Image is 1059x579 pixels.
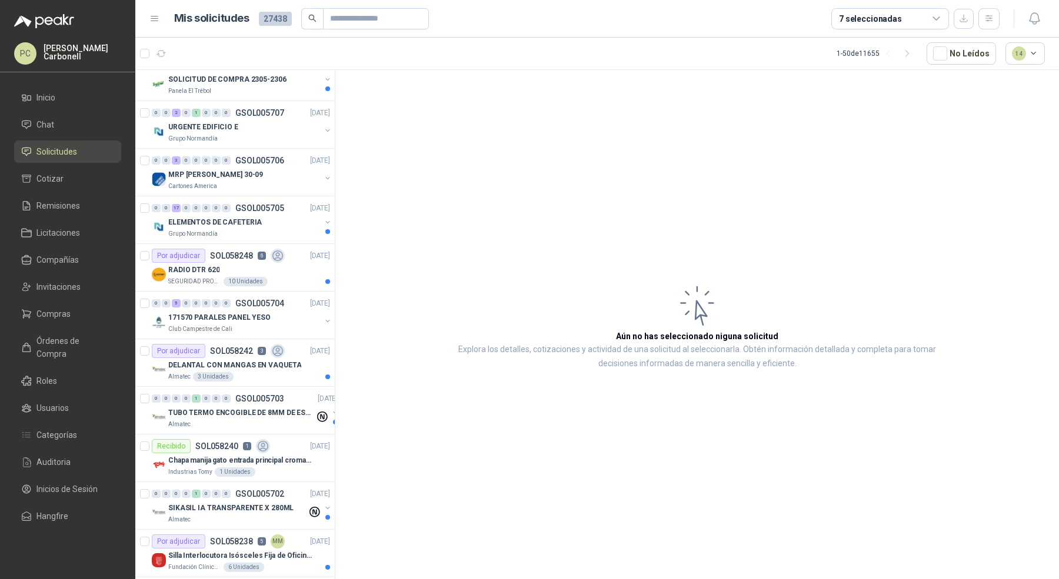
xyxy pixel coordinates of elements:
[172,299,181,307] div: 5
[222,490,231,498] div: 0
[212,299,221,307] div: 0
[152,315,166,329] img: Company Logo
[14,276,121,298] a: Invitaciones
[235,394,284,403] p: GSOL005703
[310,488,330,500] p: [DATE]
[152,344,205,358] div: Por adjudicar
[36,456,71,468] span: Auditoria
[152,553,166,567] img: Company Logo
[212,490,221,498] div: 0
[212,156,221,165] div: 0
[168,372,191,381] p: Almatec
[36,280,81,293] span: Invitaciones
[168,312,271,323] p: 171570 PARALES PANEL YESO
[44,44,121,61] p: [PERSON_NAME] Carbonell
[152,267,166,282] img: Company Logo
[14,168,121,190] a: Cotizar
[172,394,181,403] div: 0
[616,330,778,343] h3: Aún no has seleccionado niguna solicitud
[168,122,238,133] p: URGENTE EDIFICIO E
[310,536,330,547] p: [DATE]
[14,370,121,392] a: Roles
[152,77,166,91] img: Company Logo
[14,478,121,500] a: Inicios de Sesión
[36,483,98,496] span: Inicios de Sesión
[14,451,121,473] a: Auditoria
[14,140,121,163] a: Solicitudes
[192,490,201,498] div: 1
[258,537,266,545] p: 5
[310,346,330,357] p: [DATE]
[182,109,191,117] div: 0
[210,252,253,260] p: SOL058248
[36,91,55,104] span: Inicio
[168,182,217,191] p: Cartones America
[222,394,231,403] div: 0
[152,490,161,498] div: 0
[192,156,201,165] div: 0
[152,153,332,191] a: 0 0 3 0 0 0 0 0 GSOL005706[DATE] Company LogoMRP [PERSON_NAME] 30-09Cartones America
[168,217,262,228] p: ELEMENTOS DE CAFETERIA
[202,109,211,117] div: 0
[14,195,121,217] a: Remisiones
[258,252,266,260] p: 6
[36,199,80,212] span: Remisiones
[168,86,211,96] p: Panela El Trébol
[168,420,191,429] p: Almatec
[182,156,191,165] div: 0
[14,330,121,365] a: Órdenes de Compra
[222,299,231,307] div: 0
[36,172,64,185] span: Cotizar
[135,244,335,292] a: Por adjudicarSOL0582486[DATE] Company LogoRADIO DTR 620SEGURIDAD PROVISER LTDA10 Unidades
[162,204,171,212] div: 0
[202,490,211,498] div: 0
[1005,42,1045,65] button: 14
[36,145,77,158] span: Solicitudes
[14,86,121,109] a: Inicio
[135,530,335,577] a: Por adjudicarSOL0582385MM[DATE] Company LogoSilla Interlocutora Isósceles Fija de Oficina Tela Ne...
[172,109,181,117] div: 2
[14,505,121,527] a: Hangfire
[174,10,249,27] h1: Mis solicitudes
[168,455,315,466] p: Chapa manija gato entrada principal cromado mate llave de seguridad
[310,298,330,309] p: [DATE]
[14,14,74,28] img: Logo peakr
[195,442,238,450] p: SOL058240
[168,134,218,143] p: Grupo Normandía
[168,563,221,572] p: Fundación Clínica Shaio
[168,360,301,371] p: DELANTAL CON MANGAS EN VAQUETA
[172,204,181,212] div: 17
[192,109,201,117] div: 1
[162,490,171,498] div: 0
[36,374,57,387] span: Roles
[168,169,263,180] p: MRP [PERSON_NAME] 30-09
[222,109,231,117] div: 0
[235,109,284,117] p: GSOL005707
[36,226,80,239] span: Licitaciones
[310,441,330,452] p: [DATE]
[258,347,266,355] p: 3
[259,12,292,26] span: 27438
[212,109,221,117] div: 0
[168,74,287,85] p: SOLICITUD DE COMPRA 2305-2306
[168,515,191,524] p: Almatec
[135,339,335,387] a: Por adjudicarSOL0582423[DATE] Company LogoDELANTAL CON MANGAS EN VAQUETAAlmatec3 Unidades
[172,490,181,498] div: 0
[162,394,171,403] div: 0
[152,58,332,96] a: 0 2 3 0 8 0 0 0 GSOL005708[DATE] Company LogoSOLICITUD DE COMPRA 2305-2306Panela El Trébol
[202,299,211,307] div: 0
[212,204,221,212] div: 0
[14,249,121,271] a: Compañías
[168,324,232,334] p: Club Campestre de Cali
[271,534,285,548] div: MM
[182,204,191,212] div: 0
[308,14,317,22] span: search
[210,347,253,355] p: SOL058242
[192,394,201,403] div: 1
[152,363,166,377] img: Company Logo
[182,490,191,498] div: 0
[162,109,171,117] div: 0
[14,42,36,65] div: PC
[36,118,54,131] span: Chat
[837,44,917,63] div: 1 - 50 de 11655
